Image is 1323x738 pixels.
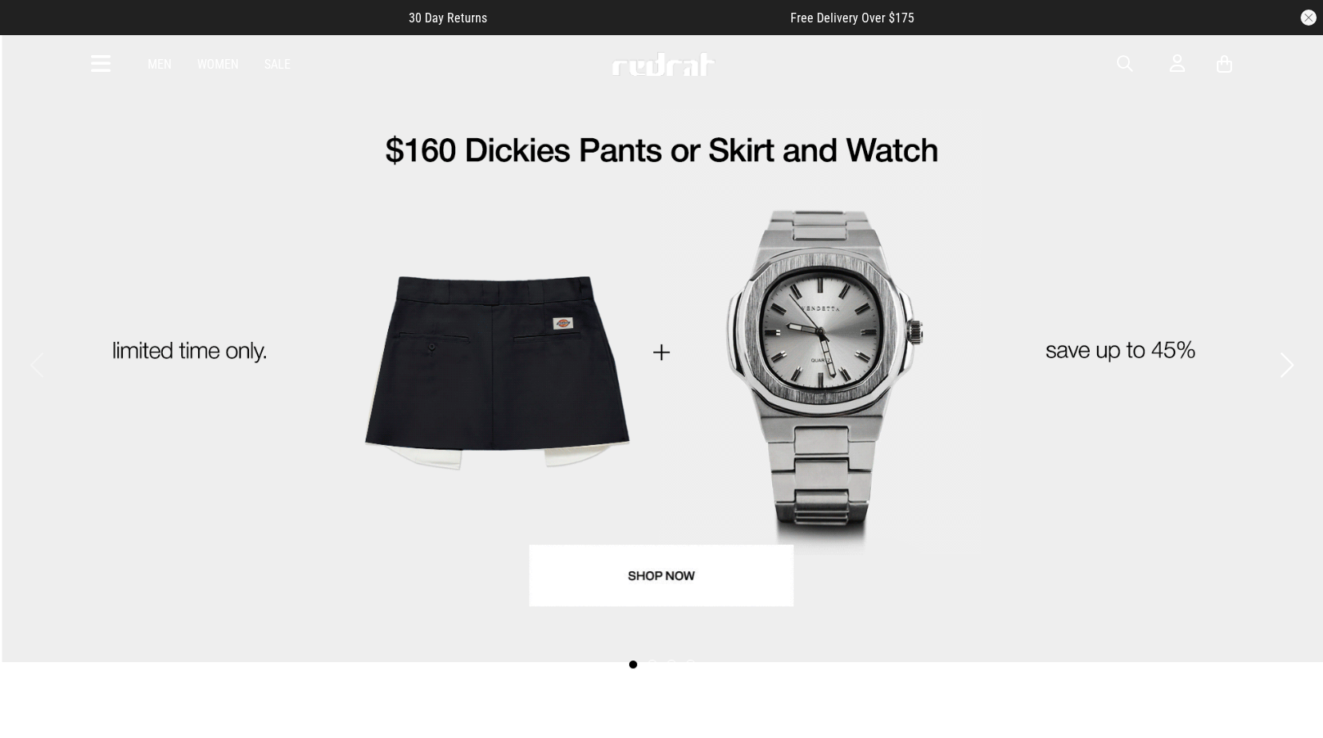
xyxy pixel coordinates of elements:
[611,52,716,76] img: Redrat logo
[148,57,172,72] a: Men
[197,57,239,72] a: Women
[519,10,759,26] iframe: Customer reviews powered by Trustpilot
[790,10,914,26] span: Free Delivery Over $175
[1276,347,1297,383] button: Next slide
[26,347,47,383] button: Previous slide
[264,57,291,72] a: Sale
[409,10,487,26] span: 30 Day Returns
